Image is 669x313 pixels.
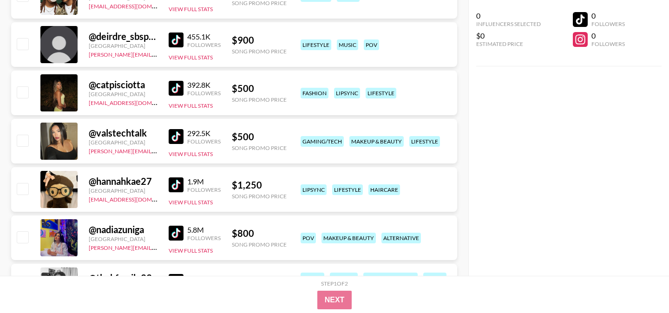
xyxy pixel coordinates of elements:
button: View Full Stats [169,102,213,109]
div: 0 [476,11,541,20]
div: Song Promo Price [232,193,287,200]
div: lipsync [334,88,360,98]
div: [GEOGRAPHIC_DATA] [89,42,157,49]
img: TikTok [169,274,184,289]
div: [GEOGRAPHIC_DATA] [89,235,157,242]
div: makeup & beauty [363,273,418,283]
div: Followers [591,40,625,47]
img: TikTok [169,81,184,96]
div: makeup & beauty [349,136,404,147]
div: $ 1,250 [232,179,287,191]
button: View Full Stats [169,6,213,13]
div: music [337,39,358,50]
div: 1.9M [187,177,221,186]
div: haircare [368,184,400,195]
div: lifestyle [409,136,440,147]
div: 5.8M [187,225,221,235]
button: View Full Stats [169,247,213,254]
div: @ deirdre_sbspam [89,31,157,42]
button: View Full Stats [169,150,213,157]
div: makeup & beauty [321,233,376,243]
div: $0 [476,31,541,40]
div: [GEOGRAPHIC_DATA] [89,91,157,98]
div: lifestyle [332,184,363,195]
div: 0 [591,31,625,40]
a: [EMAIL_ADDRESS][DOMAIN_NAME] [89,98,182,106]
div: family [423,273,446,283]
div: 424.7K [187,274,221,283]
div: lipsync [301,184,327,195]
div: Followers [591,20,625,27]
div: pov [301,233,316,243]
button: View Full Stats [169,199,213,206]
div: 0 [591,11,625,20]
div: 292.5K [187,129,221,138]
a: [EMAIL_ADDRESS][DOMAIN_NAME] [89,194,182,203]
div: @ catpisciotta [89,79,157,91]
a: [EMAIL_ADDRESS][DOMAIN_NAME] [89,1,182,10]
div: Step 1 of 2 [321,280,348,287]
div: Song Promo Price [232,48,287,55]
div: $ 500 [232,131,287,143]
div: Song Promo Price [232,144,287,151]
div: Song Promo Price [232,241,287,248]
a: [PERSON_NAME][EMAIL_ADDRESS][DOMAIN_NAME] [89,242,226,251]
img: TikTok [169,226,184,241]
div: lifestyle [366,88,396,98]
div: Estimated Price [476,40,541,47]
div: Followers [187,138,221,145]
div: Song Promo Price [232,96,287,103]
div: fashion [301,88,328,98]
a: [PERSON_NAME][EMAIL_ADDRESS][DOMAIN_NAME] [89,49,226,58]
div: pov [364,39,379,50]
div: travel [301,273,324,283]
div: $ 500 [232,83,287,94]
div: gaming/tech [301,136,344,147]
div: 455.1K [187,32,221,41]
div: @ thekfamily33 [89,272,157,284]
div: Followers [187,186,221,193]
div: 392.8K [187,80,221,90]
img: TikTok [169,177,184,192]
div: lifestyle [301,39,331,50]
div: alternative [381,233,421,243]
div: [GEOGRAPHIC_DATA] [89,139,157,146]
div: $ 900 [232,34,287,46]
div: Followers [187,90,221,97]
a: [PERSON_NAME][EMAIL_ADDRESS][PERSON_NAME][DOMAIN_NAME] [89,146,270,155]
div: Followers [187,235,221,241]
div: Influencers Selected [476,20,541,27]
div: $ 800 [232,228,287,239]
img: TikTok [169,129,184,144]
iframe: Drift Widget Chat Controller [623,267,658,302]
div: @ nadiazuniga [89,224,157,235]
div: @ valstechtalk [89,127,157,139]
img: TikTok [169,33,184,47]
button: Next [317,291,352,309]
div: fashion [330,273,358,283]
div: Followers [187,41,221,48]
div: @ hannahkae27 [89,176,157,187]
div: [GEOGRAPHIC_DATA] [89,187,157,194]
button: View Full Stats [169,54,213,61]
